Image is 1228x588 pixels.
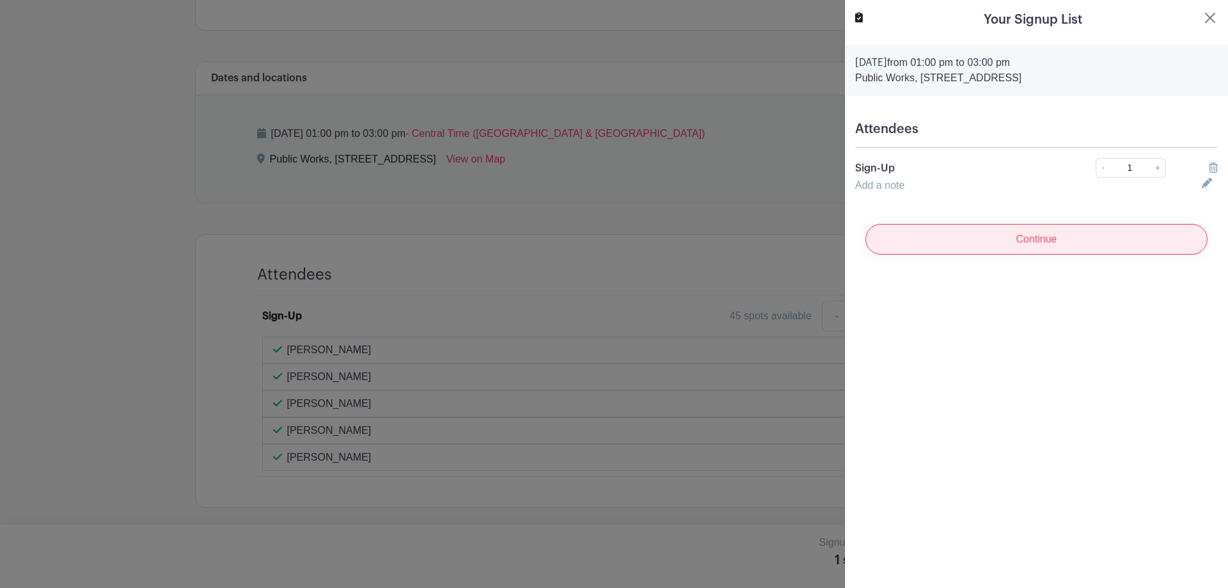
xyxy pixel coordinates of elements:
a: - [1096,158,1110,178]
button: Close [1202,10,1218,26]
h5: Your Signup List [984,10,1082,29]
a: + [1150,158,1166,178]
h5: Attendees [855,122,1218,137]
input: Continue [865,224,1208,255]
a: Add a note [855,180,904,191]
p: Sign-Up [855,161,1060,176]
p: Public Works, [STREET_ADDRESS] [855,70,1218,86]
strong: [DATE] [855,58,887,68]
p: from 01:00 pm to 03:00 pm [855,55,1218,70]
